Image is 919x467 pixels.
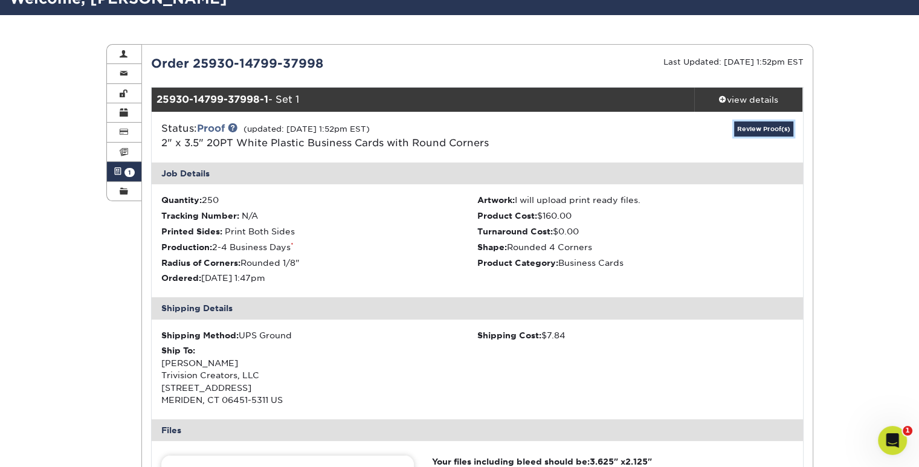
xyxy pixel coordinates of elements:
[477,211,537,221] strong: Product Cost:
[625,457,648,466] span: 2.125
[161,137,489,149] a: 2" x 3.5" 20PT White Plastic Business Cards with Round Corners
[734,121,793,137] a: Review Proof(s)
[161,346,195,355] strong: Ship To:
[225,227,295,236] span: Print Both Sides
[161,227,222,236] strong: Printed Sides:
[161,330,239,340] strong: Shipping Method:
[477,257,793,269] li: Business Cards
[161,241,477,253] li: 2-4 Business Days
[161,257,477,269] li: Rounded 1/8"
[152,121,585,150] div: Status:
[107,162,142,181] a: 1
[477,210,793,222] li: $160.00
[477,242,507,252] strong: Shape:
[152,419,803,441] div: Files
[161,211,239,221] strong: Tracking Number:
[694,88,803,112] a: view details
[161,273,201,283] strong: Ordered:
[878,426,907,455] iframe: Intercom live chat
[243,124,370,134] small: (updated: [DATE] 1:52pm EST)
[161,329,477,341] div: UPS Ground
[161,195,202,205] strong: Quantity:
[694,94,803,106] div: view details
[161,258,240,268] strong: Radius of Corners:
[663,57,804,66] small: Last Updated: [DATE] 1:52pm EST
[477,225,793,237] li: $0.00
[242,211,258,221] span: N/A
[161,194,477,206] li: 250
[477,227,553,236] strong: Turnaround Cost:
[152,163,803,184] div: Job Details
[142,54,477,72] div: Order 25930-14799-37998
[161,242,212,252] strong: Production:
[477,330,541,340] strong: Shipping Cost:
[477,194,793,206] li: I will upload print ready files.
[477,195,515,205] strong: Artwork:
[161,344,477,406] div: [PERSON_NAME] Trivision Creators, LLC [STREET_ADDRESS] MERIDEN, CT 06451-5311 US
[152,88,694,112] div: - Set 1
[152,297,803,319] div: Shipping Details
[477,258,558,268] strong: Product Category:
[432,457,652,466] strong: Your files including bleed should be: " x "
[903,426,912,436] span: 1
[477,241,793,253] li: Rounded 4 Corners
[197,123,225,134] a: Proof
[156,94,268,105] strong: 25930-14799-37998-1
[161,272,477,284] li: [DATE] 1:47pm
[590,457,614,466] span: 3.625
[477,329,793,341] div: $7.84
[124,168,135,177] span: 1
